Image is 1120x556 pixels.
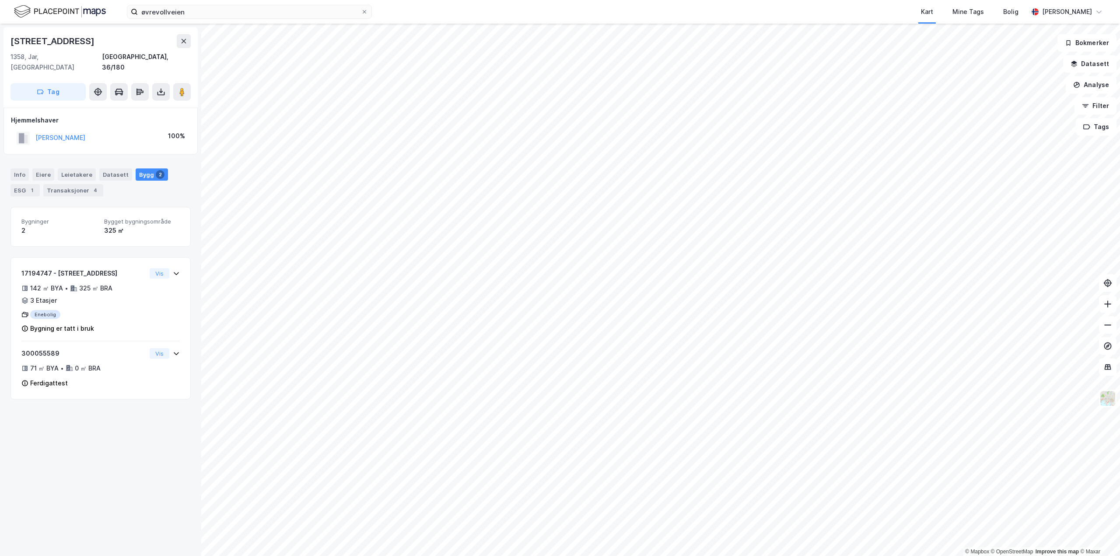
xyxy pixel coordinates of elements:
[99,168,132,181] div: Datasett
[10,83,86,101] button: Tag
[104,218,180,225] span: Bygget bygningsområde
[1066,76,1116,94] button: Analyse
[79,283,112,294] div: 325 ㎡ BRA
[1036,549,1079,555] a: Improve this map
[1076,118,1116,136] button: Tags
[28,186,36,195] div: 1
[136,168,168,181] div: Bygg
[65,285,68,292] div: •
[10,168,29,181] div: Info
[1042,7,1092,17] div: [PERSON_NAME]
[138,5,361,18] input: Søk på adresse, matrikkel, gårdeiere, leietakere eller personer
[75,363,101,374] div: 0 ㎡ BRA
[14,4,106,19] img: logo.f888ab2527a4732fd821a326f86c7f29.svg
[30,295,57,306] div: 3 Etasjer
[21,218,97,225] span: Bygninger
[168,131,185,141] div: 100%
[11,115,190,126] div: Hjemmelshaver
[32,168,54,181] div: Eiere
[1063,55,1116,73] button: Datasett
[1003,7,1018,17] div: Bolig
[1076,514,1120,556] iframe: Chat Widget
[60,365,64,372] div: •
[10,184,40,196] div: ESG
[1057,34,1116,52] button: Bokmerker
[1074,97,1116,115] button: Filter
[965,549,989,555] a: Mapbox
[991,549,1033,555] a: OpenStreetMap
[21,225,97,236] div: 2
[104,225,180,236] div: 325 ㎡
[156,170,164,179] div: 2
[91,186,100,195] div: 4
[30,283,63,294] div: 142 ㎡ BYA
[30,363,59,374] div: 71 ㎡ BYA
[30,378,68,388] div: Ferdigattest
[43,184,103,196] div: Transaksjoner
[921,7,933,17] div: Kart
[952,7,984,17] div: Mine Tags
[58,168,96,181] div: Leietakere
[10,52,102,73] div: 1358, Jar, [GEOGRAPHIC_DATA]
[1099,390,1116,407] img: Z
[150,268,169,279] button: Vis
[150,348,169,359] button: Vis
[10,34,96,48] div: [STREET_ADDRESS]
[102,52,191,73] div: [GEOGRAPHIC_DATA], 36/180
[21,268,146,279] div: 17194747 - [STREET_ADDRESS]
[21,348,146,359] div: 300055589
[30,323,94,334] div: Bygning er tatt i bruk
